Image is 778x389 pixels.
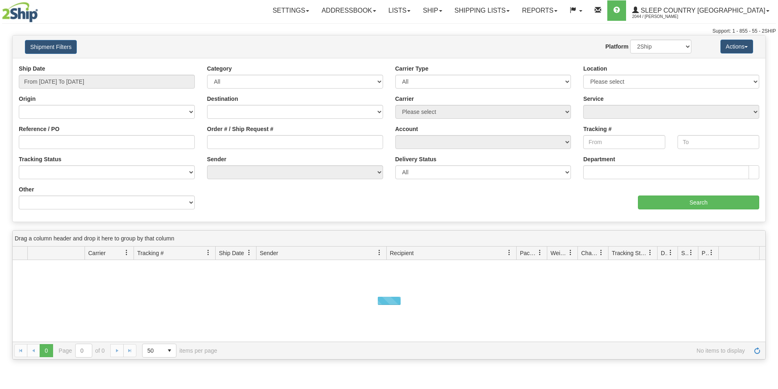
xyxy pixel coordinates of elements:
a: Lists [382,0,417,21]
label: Category [207,64,232,73]
label: Service [583,95,604,103]
a: Weight filter column settings [564,246,577,260]
span: 50 [147,347,158,355]
span: items per page [142,344,217,358]
a: Recipient filter column settings [502,246,516,260]
span: Tracking Status [612,249,647,257]
span: select [163,344,176,357]
label: Account [395,125,418,133]
label: Order # / Ship Request # [207,125,274,133]
div: Support: 1 - 855 - 55 - 2SHIP [2,28,776,35]
span: Page sizes drop down [142,344,176,358]
a: Shipment Issues filter column settings [684,246,698,260]
label: Sender [207,155,226,163]
a: Sender filter column settings [372,246,386,260]
a: Sleep Country [GEOGRAPHIC_DATA] 2044 / [PERSON_NAME] [626,0,776,21]
span: Page 0 [40,344,53,357]
a: Shipping lists [448,0,516,21]
a: Packages filter column settings [533,246,547,260]
a: Delivery Status filter column settings [664,246,678,260]
a: Ship Date filter column settings [242,246,256,260]
span: Page of 0 [59,344,105,358]
span: Carrier [88,249,106,257]
span: Sleep Country [GEOGRAPHIC_DATA] [639,7,765,14]
label: Reference / PO [19,125,60,133]
span: Weight [551,249,568,257]
a: Ship [417,0,448,21]
img: logo2044.jpg [2,2,38,22]
label: Carrier [395,95,414,103]
span: Shipment Issues [681,249,688,257]
a: Refresh [751,344,764,357]
span: Ship Date [219,249,244,257]
input: Search [638,196,759,209]
label: Other [19,185,34,193]
span: Packages [520,249,537,257]
span: Tracking # [137,249,164,257]
span: Pickup Status [702,249,709,257]
label: Department [583,155,615,163]
span: 2044 / [PERSON_NAME] [632,13,693,21]
input: From [583,135,665,149]
a: Carrier filter column settings [120,246,134,260]
a: Pickup Status filter column settings [704,246,718,260]
iframe: chat widget [759,153,777,236]
a: Tracking # filter column settings [201,246,215,260]
div: grid grouping header [13,231,765,247]
span: Delivery Status [661,249,668,257]
button: Shipment Filters [25,40,77,54]
span: Sender [260,249,278,257]
label: Tracking Status [19,155,61,163]
span: Charge [581,249,598,257]
a: Addressbook [315,0,382,21]
label: Ship Date [19,64,45,73]
label: Origin [19,95,36,103]
a: Charge filter column settings [594,246,608,260]
a: Tracking Status filter column settings [643,246,657,260]
a: Reports [516,0,564,21]
label: Destination [207,95,238,103]
a: Settings [266,0,315,21]
label: Carrier Type [395,64,428,73]
label: Delivery Status [395,155,437,163]
label: Tracking # [583,125,611,133]
span: Recipient [390,249,414,257]
span: No items to display [229,347,745,354]
button: Actions [720,40,753,53]
input: To [678,135,759,149]
label: Platform [605,42,629,51]
label: Location [583,64,607,73]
